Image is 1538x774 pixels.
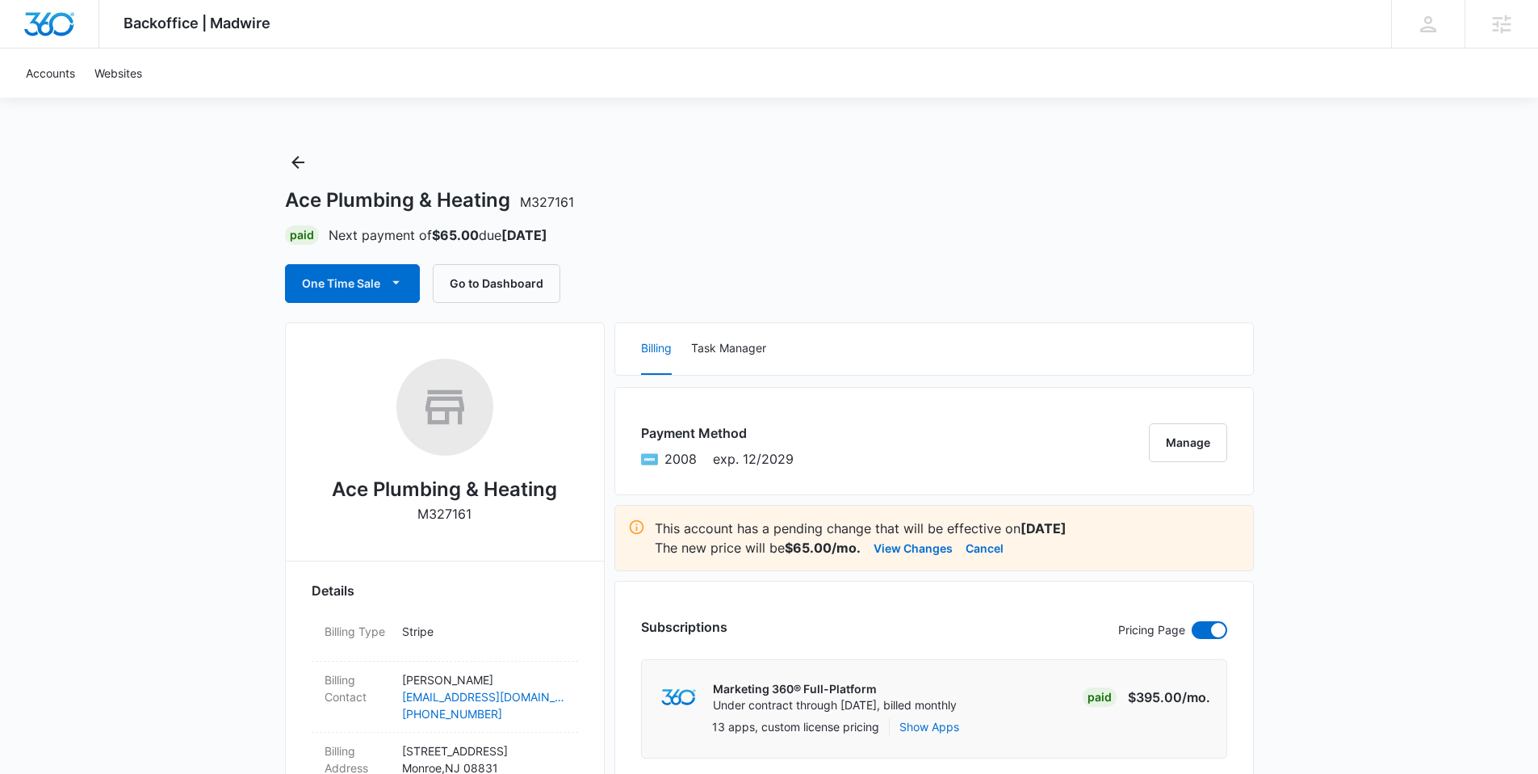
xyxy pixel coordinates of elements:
[432,227,479,243] strong: $65.00
[124,15,270,32] span: Backoffice | Madwire
[713,449,794,469] span: exp. 12/2029
[402,671,565,688] p: [PERSON_NAME]
[501,227,547,243] strong: [DATE]
[641,617,727,637] h3: Subscriptions
[85,48,152,98] a: Websites
[16,48,85,98] a: Accounts
[329,225,547,245] p: Next payment of due
[312,581,354,600] span: Details
[712,718,879,735] p: 13 apps, custom license pricing
[285,264,420,303] button: One Time Sale
[713,697,957,713] p: Under contract through [DATE], billed monthly
[655,519,1240,538] p: This account has a pending change that will be effective on
[785,540,861,556] strong: $65.00/mo.
[655,538,861,557] p: The new price will be
[1020,520,1067,536] strong: [DATE]
[966,538,1004,557] button: Cancel
[874,538,953,557] button: View Changes
[402,688,565,705] a: [EMAIL_ADDRESS][DOMAIN_NAME]
[402,623,565,640] p: Stripe
[691,323,766,375] button: Task Manager
[325,623,389,640] dt: Billing Type
[664,449,697,469] span: American Express ending with
[285,225,319,245] div: Paid
[661,689,696,706] img: marketing360Logo
[899,718,959,735] button: Show Apps
[325,671,389,705] dt: Billing Contact
[332,475,557,504] h2: Ace Plumbing & Heating
[641,423,794,443] h3: Payment Method
[312,662,578,733] div: Billing Contact[PERSON_NAME][EMAIL_ADDRESS][DOMAIN_NAME][PHONE_NUMBER]
[520,194,574,210] span: M327161
[1149,423,1227,462] button: Manage
[285,188,574,212] h1: Ace Plumbing & Heating
[1083,688,1117,707] div: Paid
[1182,689,1210,705] span: /mo.
[402,705,565,722] a: [PHONE_NUMBER]
[312,613,578,662] div: Billing TypeStripe
[433,264,560,303] button: Go to Dashboard
[285,149,311,175] button: Back
[1128,688,1210,707] p: $395.00
[713,681,957,697] p: Marketing 360® Full-Platform
[1118,621,1185,639] p: Pricing Page
[641,323,672,375] button: Billing
[417,504,471,524] p: M327161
